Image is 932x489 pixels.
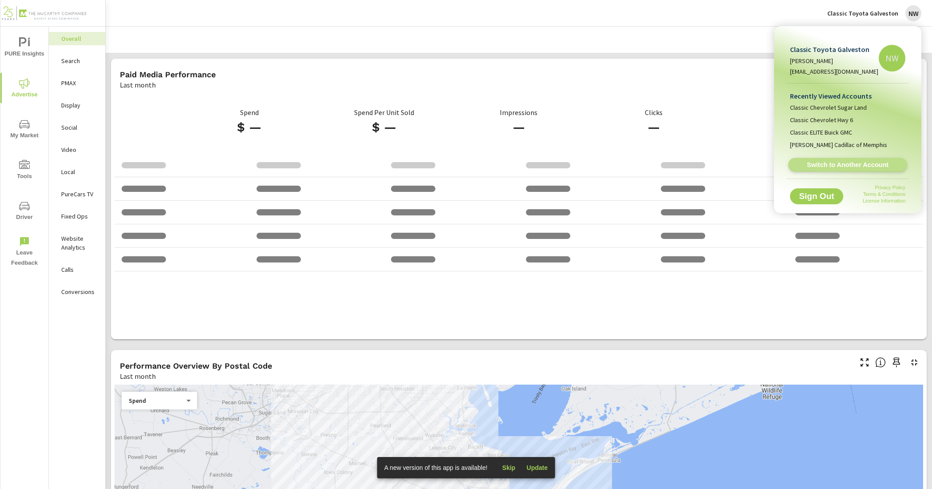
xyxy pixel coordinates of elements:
[875,185,905,190] a: Privacy Policy
[863,191,905,197] a: Terms & Conditions
[790,91,905,101] p: Recently Viewed Accounts
[790,140,887,149] span: [PERSON_NAME] Cadillac of Memphis
[790,188,843,204] button: Sign Out
[790,128,852,137] span: Classic ELITE Buick GMC
[790,44,878,55] p: Classic Toyota Galveston
[863,198,905,203] a: License Information
[879,45,905,72] div: NW
[788,158,907,172] a: Switch to Another Account
[790,56,878,65] p: [PERSON_NAME]
[797,192,836,200] span: Sign Out
[790,115,853,124] span: Classic Chevrolet Hwy 6
[790,67,878,76] p: [EMAIL_ADDRESS][DOMAIN_NAME]
[793,161,902,169] span: Switch to Another Account
[790,103,867,112] span: Classic Chevrolet Sugar Land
